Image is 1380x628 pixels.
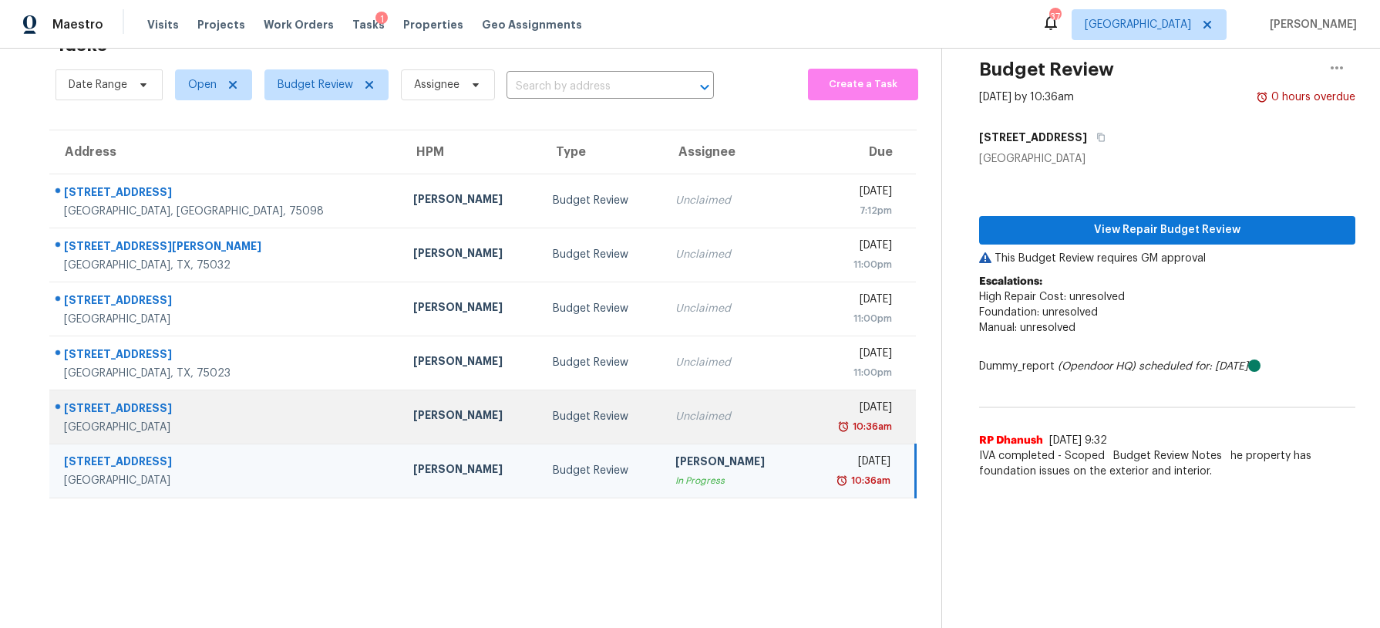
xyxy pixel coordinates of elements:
div: [PERSON_NAME] [413,461,528,481]
div: [DATE] by 10:36am [979,89,1074,105]
div: [PERSON_NAME] [413,299,528,319]
img: Overdue Alarm Icon [837,419,850,434]
div: [PERSON_NAME] [413,191,528,211]
h2: Tasks [56,37,107,52]
div: Unclaimed [675,355,790,370]
div: [STREET_ADDRESS] [64,184,389,204]
div: [STREET_ADDRESS] [64,400,389,420]
div: [DATE] [815,346,891,365]
div: Budget Review [553,463,651,478]
div: Budget Review [553,301,651,316]
div: Unclaimed [675,301,790,316]
div: [DATE] [815,454,890,473]
button: Copy Address [1087,123,1108,151]
div: 37 [1049,9,1060,25]
span: High Repair Cost: unresolved [979,292,1125,302]
div: Budget Review [553,355,651,370]
div: [GEOGRAPHIC_DATA], TX, 75032 [64,258,389,273]
div: [GEOGRAPHIC_DATA] [64,312,389,327]
span: [GEOGRAPHIC_DATA] [1085,17,1191,32]
span: Assignee [414,77,459,93]
div: 10:36am [848,473,890,488]
div: [DATE] [815,184,891,203]
th: Due [803,130,915,174]
div: 11:00pm [815,365,891,380]
div: 1 [375,12,388,27]
div: 11:00pm [815,311,891,326]
th: Assignee [663,130,803,174]
span: Foundation: unresolved [979,307,1098,318]
span: Maestro [52,17,103,32]
div: [PERSON_NAME] [675,454,790,473]
th: Address [49,130,401,174]
div: [DATE] [815,238,891,257]
span: View Repair Budget Review [991,221,1343,240]
span: Date Range [69,77,127,93]
span: Properties [403,17,463,32]
span: Create a Task [816,76,910,93]
i: scheduled for: [DATE] [1139,361,1248,372]
p: This Budget Review requires GM approval [979,251,1355,266]
div: [GEOGRAPHIC_DATA], [GEOGRAPHIC_DATA], 75098 [64,204,389,219]
div: Budget Review [553,193,651,208]
span: IVA completed - Scoped as per the hpm notes. The property has foundation issues on the exterior a... [979,448,1355,479]
div: [GEOGRAPHIC_DATA] [64,473,389,488]
div: [STREET_ADDRESS][PERSON_NAME] [64,238,389,258]
button: Open [694,76,715,98]
b: Escalations: [979,276,1042,287]
div: 0 hours overdue [1268,89,1355,105]
div: [GEOGRAPHIC_DATA] [979,151,1355,167]
div: [DATE] [815,400,891,419]
div: [PERSON_NAME] [413,407,528,427]
i: (Opendoor HQ) [1058,361,1136,372]
span: Visits [147,17,179,32]
div: 7:12pm [815,203,891,218]
span: [DATE] 9:32 [1049,435,1107,446]
h2: Budget Review [979,62,1114,77]
span: Tasks [352,19,385,30]
span: Budget Review Notes [1104,448,1231,464]
div: Budget Review [553,409,651,424]
div: [DATE] [815,292,891,311]
div: Unclaimed [675,247,790,262]
div: [PERSON_NAME] [413,245,528,265]
div: Unclaimed [675,193,790,208]
div: 11:00pm [815,257,891,272]
div: [STREET_ADDRESS] [64,346,389,366]
span: Work Orders [264,17,334,32]
div: Unclaimed [675,409,790,424]
th: Type [540,130,663,174]
th: HPM [401,130,540,174]
div: [PERSON_NAME] [413,353,528,373]
span: RP Dhanush [979,433,1043,448]
span: [PERSON_NAME] [1264,17,1357,32]
img: Overdue Alarm Icon [836,473,848,488]
div: [STREET_ADDRESS] [64,454,389,473]
img: Overdue Alarm Icon [1256,89,1268,105]
div: Dummy_report [979,359,1355,374]
div: Budget Review [553,247,651,262]
div: [GEOGRAPHIC_DATA], TX, 75023 [64,366,389,381]
div: [STREET_ADDRESS] [64,292,389,312]
span: Projects [197,17,245,32]
span: Geo Assignments [482,17,582,32]
div: [GEOGRAPHIC_DATA] [64,420,389,435]
span: Open [188,77,217,93]
span: Manual: unresolved [979,322,1075,333]
span: Budget Review [278,77,353,93]
div: In Progress [675,473,790,488]
button: View Repair Budget Review [979,216,1355,245]
button: Create a Task [808,69,918,100]
h5: [STREET_ADDRESS] [979,130,1087,145]
div: 10:36am [850,419,892,434]
input: Search by address [507,75,671,99]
